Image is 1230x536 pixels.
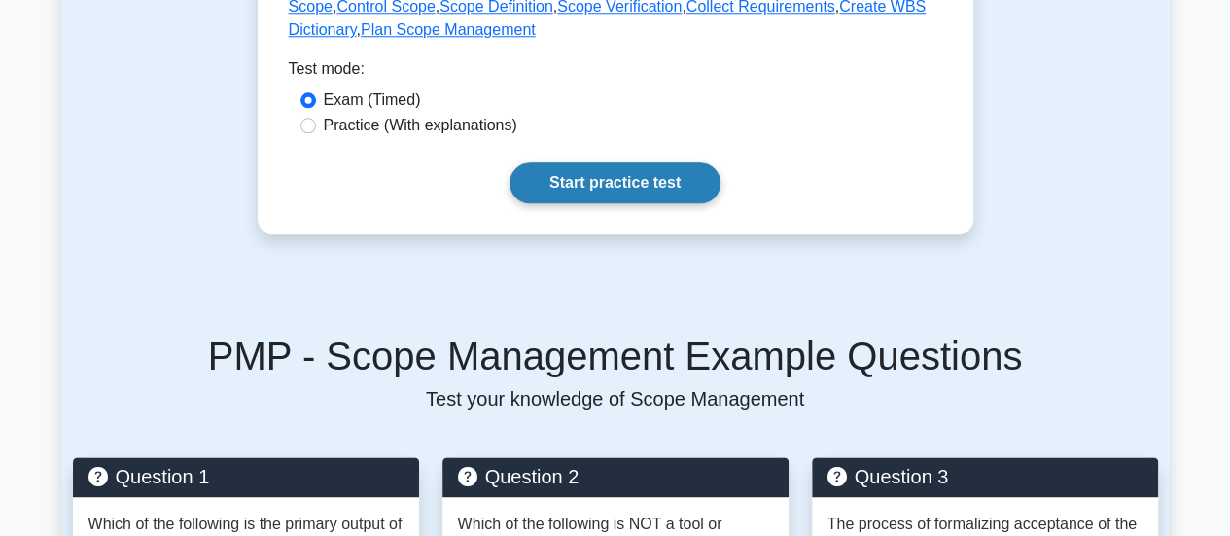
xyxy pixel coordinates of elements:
h5: Question 1 [88,465,404,488]
div: Test mode: [289,57,942,89]
a: Plan Scope Management [361,21,536,38]
a: Start practice test [510,162,720,203]
h5: Question 3 [827,465,1142,488]
label: Practice (With explanations) [324,114,517,137]
h5: Question 2 [458,465,773,488]
p: Test your knowledge of Scope Management [73,387,1158,411]
h5: PMP - Scope Management Example Questions [73,333,1158,379]
label: Exam (Timed) [324,89,421,112]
